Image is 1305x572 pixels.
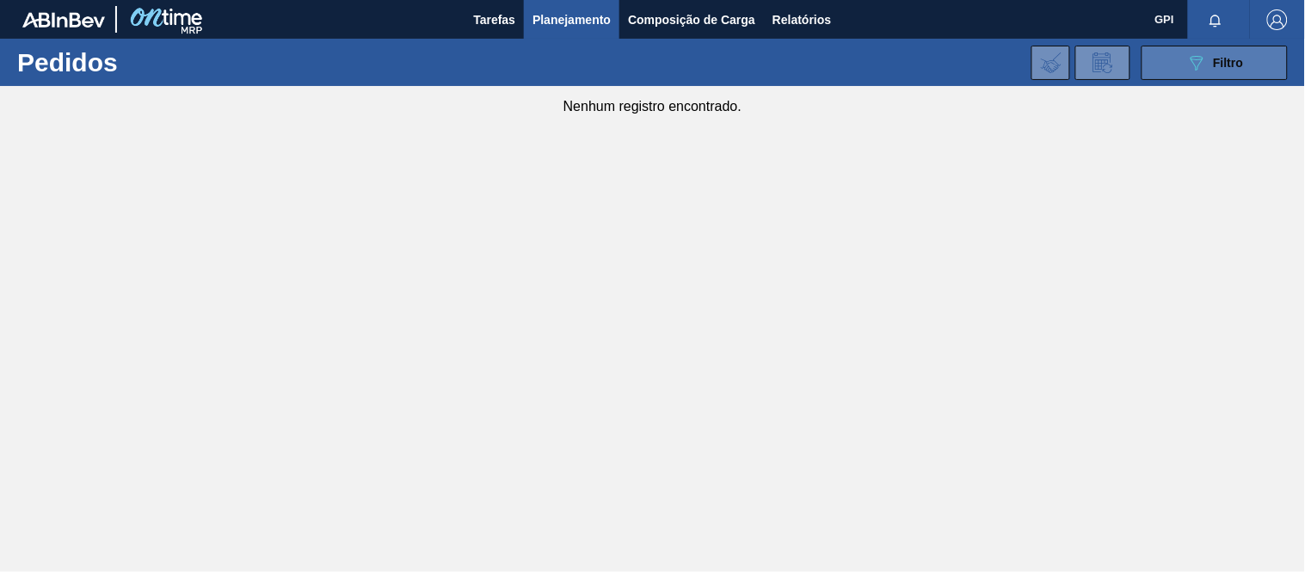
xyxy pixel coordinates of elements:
[1188,8,1243,32] button: Notificações
[1214,56,1244,70] span: Filtro
[1031,46,1070,80] div: Importar Negociações dos Pedidos
[1142,46,1288,80] button: Filtro
[532,9,611,30] span: Planejamento
[1267,9,1288,30] img: Logout
[773,9,831,30] span: Relatórios
[22,12,105,28] img: TNhmsLtSVTkK8tSr43FrP2fwEKptu5GPRR3wAAAABJRU5ErkJggg==
[628,9,755,30] span: Composição de Carga
[17,52,264,72] h1: Pedidos
[473,9,515,30] span: Tarefas
[1075,46,1130,80] div: Solicitação de Revisão de Pedidos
